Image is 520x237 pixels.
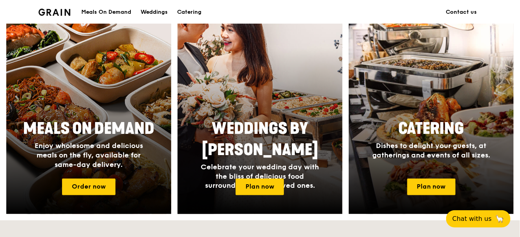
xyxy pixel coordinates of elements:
span: Enjoy wholesome and delicious meals on the fly, available for same-day delivery. [35,141,143,169]
div: Catering [177,0,201,24]
a: Order now [62,179,115,195]
span: Weddings by [PERSON_NAME] [202,119,318,159]
span: Celebrate your wedding day with the bliss of delicious food surrounded by your loved ones. [201,163,319,190]
a: Catering [172,0,206,24]
img: Grain [38,9,70,16]
a: Plan now [236,179,284,195]
a: Weddings by [PERSON_NAME]Celebrate your wedding day with the bliss of delicious food surrounded b... [178,6,342,214]
div: Meals On Demand [81,0,131,24]
a: Meals On DemandEnjoy wholesome and delicious meals on the fly, available for same-day delivery.Or... [6,6,171,214]
a: CateringDishes to delight your guests, at gatherings and events of all sizes.Plan now [349,6,514,214]
a: Weddings [136,0,172,24]
span: Chat with us [452,214,492,224]
a: Plan now [407,179,456,195]
span: Catering [399,119,464,138]
span: 🦙 [495,214,504,224]
a: Contact us [441,0,482,24]
span: Dishes to delight your guests, at gatherings and events of all sizes. [372,141,490,159]
span: Meals On Demand [23,119,154,138]
div: Weddings [141,0,168,24]
button: Chat with us🦙 [446,210,511,228]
